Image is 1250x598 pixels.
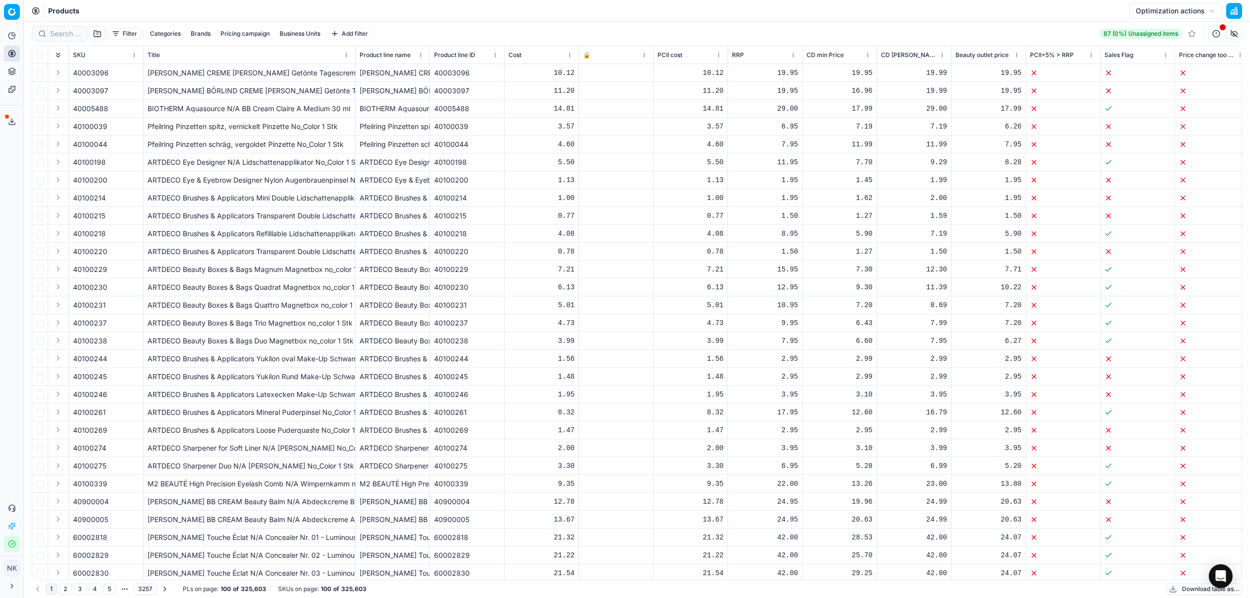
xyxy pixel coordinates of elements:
[360,229,426,239] div: ARTDECO Brushes & Applicators Refilllable Lidschattenapplikator No_Color 1 Stk
[52,513,64,525] button: Expand
[509,318,575,328] div: 4.73
[509,193,575,203] div: 1.00
[107,28,142,40] button: Filter
[509,407,575,417] div: 8.32
[434,104,500,114] div: 40005488
[956,407,1022,417] div: 12.60
[326,28,372,40] button: Add filter
[73,300,106,310] span: 40100231
[881,390,947,399] div: 3.95
[807,336,873,346] div: 6.60
[509,443,575,453] div: 2.00
[807,211,873,221] div: 1.27
[881,211,947,221] div: 1.59
[434,51,475,59] span: Product line ID
[509,51,521,59] span: Cost
[52,227,64,239] button: Expand
[881,175,947,185] div: 1.99
[881,443,947,453] div: 3.99
[881,104,947,114] div: 29.00
[807,122,873,132] div: 7.19
[360,68,426,78] div: [PERSON_NAME] CREME [PERSON_NAME] Getönte Tagescreme N/A Abdeckcreme APRICOT 30 ml
[360,86,426,96] div: [PERSON_NAME] BÖRLIND CREME [PERSON_NAME] Getönte Tagescreme N/A Abdeckcreme BRUNETTE 30 ml
[52,174,64,186] button: Expand
[732,139,798,149] div: 7.95
[956,175,1022,185] div: 1.95
[732,407,798,417] div: 17.95
[73,229,106,239] span: 40100218
[360,282,426,292] div: ARTDECO Beauty Boxes & Bags Quadrat Magnetbox no_color 1 Stk
[73,461,106,471] span: 40100275
[147,157,351,167] div: ARTDECO Eye Designer N/A Lidschattenapplikator No_Color 1 Stk
[658,390,724,399] div: 1.95
[658,193,724,203] div: 1.00
[46,583,57,595] button: 1
[147,336,351,346] div: ARTDECO Beauty Boxes & Bags Duo Magnetbox no_color 1 Stk
[956,390,1022,399] div: 3.95
[658,425,724,435] div: 1.47
[147,282,351,292] div: ARTDECO Beauty Boxes & Bags Quadrat Magnetbox no_color 1 Stk
[509,104,575,114] div: 14.81
[807,318,873,328] div: 6.43
[52,299,64,311] button: Expand
[73,247,107,257] span: 40100220
[807,68,873,78] div: 19.95
[881,86,947,96] div: 19.99
[1209,564,1233,588] div: Open Intercom Messenger
[360,372,426,382] div: ARTDECO Brushes & Applicators Yukilon Rund Make-Up Schwamm No_Color 2 Stk
[509,425,575,435] div: 1.47
[732,51,744,59] span: RRP
[658,300,724,310] div: 5.01
[147,175,351,185] div: ARTDECO Eye & Eyebrow Designer Nylon Augenbrauenpinsel No_Color 1 Stk
[732,336,798,346] div: 7.95
[732,211,798,221] div: 1.50
[881,229,947,239] div: 7.19
[73,336,107,346] span: 40100238
[434,193,500,203] div: 40100214
[52,138,64,150] button: Expand
[73,354,107,364] span: 40100244
[881,354,947,364] div: 2.99
[732,425,798,435] div: 2.95
[881,193,947,203] div: 2.00
[658,247,724,257] div: 0.78
[658,282,724,292] div: 6.13
[360,318,426,328] div: ARTDECO Beauty Boxes & Bags Trio Magnetbox no_color 1 Stk
[956,139,1022,149] div: 7.95
[360,354,426,364] div: ARTDECO Brushes & Applicators Yukilon oval Make-Up Schwamm No_Color 1 Stk
[134,583,157,595] button: 3257
[732,372,798,382] div: 2.95
[658,265,724,274] div: 7.21
[509,139,575,149] div: 4.60
[73,407,106,417] span: 40100261
[732,265,798,274] div: 15.95
[52,352,64,364] button: Expand
[360,51,411,59] span: Product line name
[147,122,351,132] div: Pfeilring Pinzetten spitz, vernickelt Pinzette No_Color 1 Stk
[88,583,101,595] button: 4
[881,336,947,346] div: 7.95
[52,442,64,454] button: Expand
[59,583,72,595] button: 2
[147,425,351,435] div: ARTDECO Brushes & Applicators Loose Puderquaste No_Color 1 Stk
[360,175,426,185] div: ARTDECO Eye & Eyebrow Designer Nylon Augenbrauenpinsel No_Color 1 Stk
[434,122,500,132] div: 40100039
[434,265,500,274] div: 40100229
[956,122,1022,132] div: 6.26
[956,372,1022,382] div: 2.95
[187,28,215,40] button: Brands
[50,29,81,39] input: Search by SKU or title
[956,51,1009,59] span: Beauty outlet price
[52,102,64,114] button: Expand
[147,443,351,453] div: ARTDECO Sharpener for Soft Liner N/A [PERSON_NAME] No_Color 1 Stk
[434,407,500,417] div: 40100261
[732,443,798,453] div: 3.95
[881,318,947,328] div: 7.99
[52,424,64,436] button: Expand
[4,560,20,576] button: NK
[732,354,798,364] div: 2.95
[147,86,351,96] div: [PERSON_NAME] BÖRLIND CREME [PERSON_NAME] Getönte Tagescreme N/A Abdeckcreme BRUNETTE 30 ml
[147,193,351,203] div: ARTDECO Brushes & Applicators Mini Double Lidschattenapplikator No_Color 1 Stk
[321,585,331,593] strong: 100
[360,407,426,417] div: ARTDECO Brushes & Applicators Mineral Puderpinsel No_Color 1 Stk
